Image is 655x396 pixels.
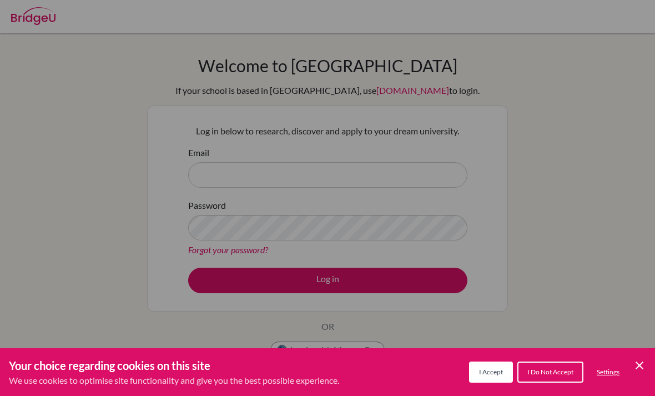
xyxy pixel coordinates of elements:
[633,359,646,372] button: Save and close
[9,374,339,387] p: We use cookies to optimise site functionality and give you the best possible experience.
[588,363,628,382] button: Settings
[9,357,339,374] h3: Your choice regarding cookies on this site
[479,368,503,376] span: I Accept
[597,368,619,376] span: Settings
[517,362,583,383] button: I Do Not Accept
[527,368,573,376] span: I Do Not Accept
[469,362,513,383] button: I Accept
